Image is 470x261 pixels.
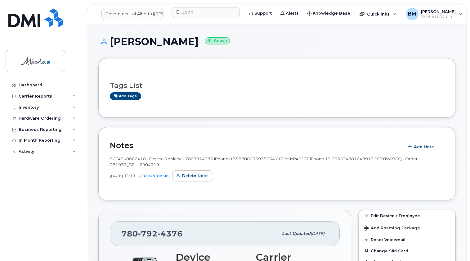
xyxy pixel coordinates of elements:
button: Delete note [172,170,213,181]
span: 4376 [158,229,183,238]
button: Change SIM Card [359,245,455,256]
small: Active [205,37,230,44]
a: Edit Device / Employee [359,210,455,221]
h1: [PERSON_NAME] [98,36,455,47]
span: 780 [121,229,183,238]
span: Delete note [182,173,208,179]
h3: Tags List [110,82,444,89]
button: Reset Voicemail [359,234,455,245]
button: Add Roaming Package [359,221,455,234]
span: [DATE] [110,173,123,178]
span: Last updated [282,231,311,236]
span: 11:19 [124,173,135,178]
span: Add Note [414,144,434,150]
span: [DATE] [311,231,325,236]
a: [PERSON_NAME] [137,173,170,178]
span: SCTASK0686418 - Device Replace - 7807924376 iPhone 8 358708095938334 C8PYKNPAJC67 iPhone 15 35352... [110,156,418,167]
h2: Notes [110,141,401,150]
span: Add Roaming Package [364,226,420,231]
span: 792 [138,229,158,238]
button: Add Note [404,141,439,152]
a: Add tags [110,92,141,100]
